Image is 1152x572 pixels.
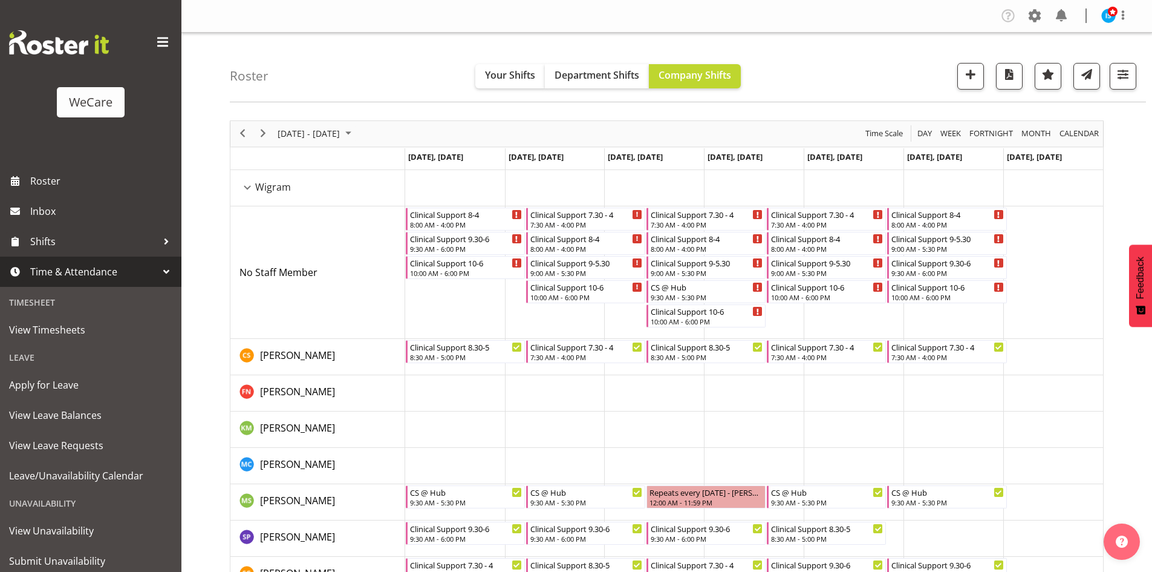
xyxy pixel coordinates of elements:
div: 9:00 AM - 5:30 PM [771,268,883,278]
div: 8:00 AM - 4:00 PM [530,244,642,254]
div: 9:30 AM - 6:00 PM [891,268,1003,278]
button: Company Shifts [649,64,741,88]
a: [PERSON_NAME] [260,421,335,435]
div: CS @ Hub [891,486,1003,498]
img: isabel-simcox10849.jpg [1101,8,1116,23]
div: 8:00 AM - 4:00 PM [651,244,763,254]
span: [PERSON_NAME] [260,494,335,507]
span: Time & Attendance [30,263,157,281]
div: 8:30 AM - 5:00 PM [651,352,763,362]
td: Wigram resource [230,170,405,206]
span: Apply for Leave [9,376,172,394]
div: 7:30 AM - 4:00 PM [771,220,883,229]
span: View Unavailability [9,522,172,540]
a: View Leave Balances [3,400,178,430]
button: Add a new shift [957,63,984,90]
a: [PERSON_NAME] [260,493,335,508]
div: No Staff Member"s event - Clinical Support 8-4 Begin From Wednesday, October 15, 2025 at 8:00:00 ... [646,232,766,255]
a: No Staff Member [239,265,317,280]
span: Shifts [30,232,157,251]
div: next period [253,121,273,146]
div: Clinical Support 10-6 [891,281,1003,293]
button: Previous [235,126,251,141]
div: 9:30 AM - 5:30 PM [410,498,522,507]
div: Repeats every [DATE] - [PERSON_NAME] [649,486,763,498]
span: View Timesheets [9,321,172,339]
button: Department Shifts [545,64,649,88]
span: Department Shifts [555,68,639,82]
div: Clinical Support 8.30-5 [771,522,883,534]
span: [DATE], [DATE] [509,151,564,162]
span: [DATE], [DATE] [608,151,663,162]
td: Mehreen Sardar resource [230,484,405,521]
div: 7:30 AM - 4:00 PM [771,352,883,362]
div: Clinical Support 10-6 [530,281,642,293]
td: Sabnam Pun resource [230,521,405,557]
div: Clinical Support 7.30 - 4 [651,559,763,571]
div: No Staff Member"s event - Clinical Support 7.30 - 4 Begin From Wednesday, October 15, 2025 at 7:3... [646,208,766,231]
button: Timeline Week [939,126,963,141]
span: Day [916,126,933,141]
td: Firdous Naqvi resource [230,375,405,412]
div: No Staff Member"s event - Clinical Support 9-5.30 Begin From Friday, October 17, 2025 at 9:00:00 ... [887,232,1006,255]
div: Clinical Support 7.30 - 4 [891,341,1003,353]
span: [DATE], [DATE] [708,151,763,162]
img: Rosterit website logo [9,30,109,54]
span: Wigram [255,180,291,194]
a: [PERSON_NAME] [260,384,335,399]
div: Clinical Support 8-4 [891,208,1003,220]
button: Download a PDF of the roster according to the set date range. [996,63,1023,90]
div: CS @ Hub [651,281,763,293]
td: No Staff Member resource [230,206,405,339]
div: Clinical Support 9.30-6 [891,257,1003,269]
div: Clinical Support 10-6 [410,257,522,269]
div: Sabnam Pun"s event - Clinical Support 9.30-6 Begin From Monday, October 13, 2025 at 9:30:00 AM GM... [406,522,525,545]
div: No Staff Member"s event - Clinical Support 9-5.30 Begin From Tuesday, October 14, 2025 at 9:00:00... [526,256,645,279]
button: Month [1058,126,1101,141]
span: View Leave Requests [9,436,172,455]
div: Mehreen Sardar"s event - CS @ Hub Begin From Thursday, October 16, 2025 at 9:30:00 AM GMT+13:00 E... [767,485,886,508]
span: No Staff Member [239,266,317,279]
span: [PERSON_NAME] [260,530,335,544]
div: Sabnam Pun"s event - Clinical Support 9.30-6 Begin From Wednesday, October 15, 2025 at 9:30:00 AM... [646,522,766,545]
a: View Timesheets [3,315,178,345]
div: 9:00 AM - 5:30 PM [530,268,642,278]
div: 9:30 AM - 5:30 PM [651,292,763,302]
td: Kishendri Moodley resource [230,412,405,448]
span: [DATE], [DATE] [807,151,862,162]
span: [DATE], [DATE] [408,151,463,162]
div: 8:00 AM - 4:00 PM [771,244,883,254]
div: October 13 - 19, 2025 [273,121,359,146]
span: Month [1020,126,1052,141]
div: Clinical Support 8-4 [651,232,763,245]
div: Clinical Support 8.30-5 [410,341,522,353]
div: Leave [3,345,178,370]
div: Mehreen Sardar"s event - CS @ Hub Begin From Tuesday, October 14, 2025 at 9:30:00 AM GMT+13:00 En... [526,485,645,508]
div: 9:30 AM - 6:00 PM [651,534,763,544]
a: [PERSON_NAME] [260,457,335,472]
div: No Staff Member"s event - Clinical Support 7.30 - 4 Begin From Thursday, October 16, 2025 at 7:30... [767,208,886,231]
div: 9:00 AM - 5:30 PM [891,244,1003,254]
button: October 2025 [276,126,357,141]
a: [PERSON_NAME] [260,348,335,363]
div: Catherine Stewart"s event - Clinical Support 7.30 - 4 Begin From Tuesday, October 14, 2025 at 7:3... [526,340,645,363]
div: No Staff Member"s event - Clinical Support 8-4 Begin From Tuesday, October 14, 2025 at 8:00:00 AM... [526,232,645,255]
span: Company Shifts [659,68,731,82]
div: No Staff Member"s event - Clinical Support 10-6 Begin From Thursday, October 16, 2025 at 10:00:00... [767,280,886,303]
button: Highlight an important date within the roster. [1035,63,1061,90]
button: Next [255,126,272,141]
a: Leave/Unavailability Calendar [3,461,178,491]
a: [PERSON_NAME] [260,530,335,544]
div: 10:00 AM - 6:00 PM [530,292,642,302]
div: CS @ Hub [771,486,883,498]
div: Catherine Stewart"s event - Clinical Support 8.30-5 Begin From Monday, October 13, 2025 at 8:30:0... [406,340,525,363]
span: [DATE], [DATE] [907,151,962,162]
div: 9:30 AM - 5:30 PM [891,498,1003,507]
div: Clinical Support 8.30-5 [530,559,642,571]
div: No Staff Member"s event - Clinical Support 7.30 - 4 Begin From Tuesday, October 14, 2025 at 7:30:... [526,208,645,231]
div: 7:30 AM - 4:00 PM [530,352,642,362]
button: Timeline Day [916,126,934,141]
div: No Staff Member"s event - Clinical Support 10-6 Begin From Wednesday, October 15, 2025 at 10:00:0... [646,304,766,327]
